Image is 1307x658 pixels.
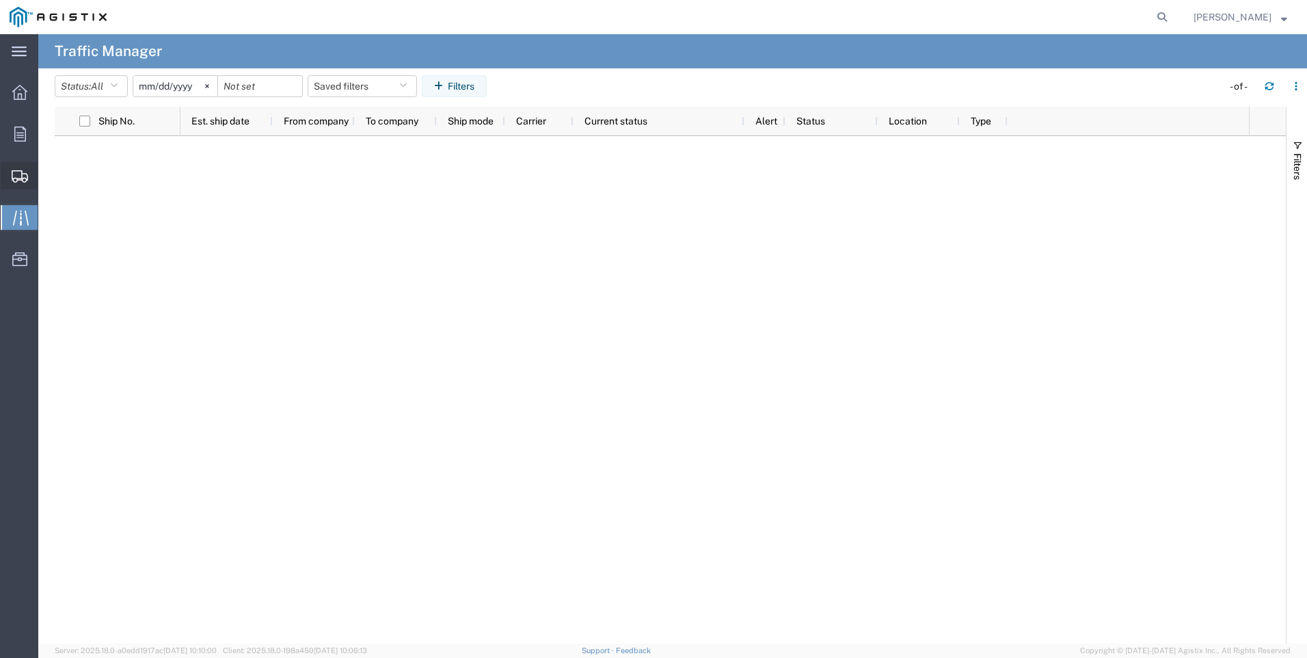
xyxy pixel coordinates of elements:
button: Saved filters [308,75,417,97]
span: Est. ship date [191,116,250,127]
input: Not set [133,76,217,96]
span: Ship mode [448,116,494,127]
img: logo [10,7,107,27]
span: Current status [584,116,647,127]
h4: Traffic Manager [55,34,162,68]
span: [DATE] 10:10:00 [163,646,217,655]
a: Feedback [616,646,651,655]
button: Filters [422,75,487,97]
span: Server: 2025.18.0-a0edd1917ac [55,646,217,655]
span: Carrier [516,116,546,127]
input: Not set [218,76,302,96]
span: Type [971,116,991,127]
a: Support [582,646,616,655]
button: [PERSON_NAME] [1193,9,1288,25]
span: Rick Judd [1194,10,1271,25]
button: Status:All [55,75,128,97]
span: Filters [1292,153,1303,180]
span: From company [284,116,349,127]
span: To company [366,116,418,127]
span: [DATE] 10:06:13 [314,646,367,655]
span: Alert [755,116,777,127]
span: Location [889,116,927,127]
span: Copyright © [DATE]-[DATE] Agistix Inc., All Rights Reserved [1080,645,1291,657]
div: - of - [1230,79,1254,94]
span: All [91,81,103,92]
span: Client: 2025.18.0-198a450 [223,646,367,655]
span: Ship No. [98,116,135,127]
span: Status [796,116,825,127]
